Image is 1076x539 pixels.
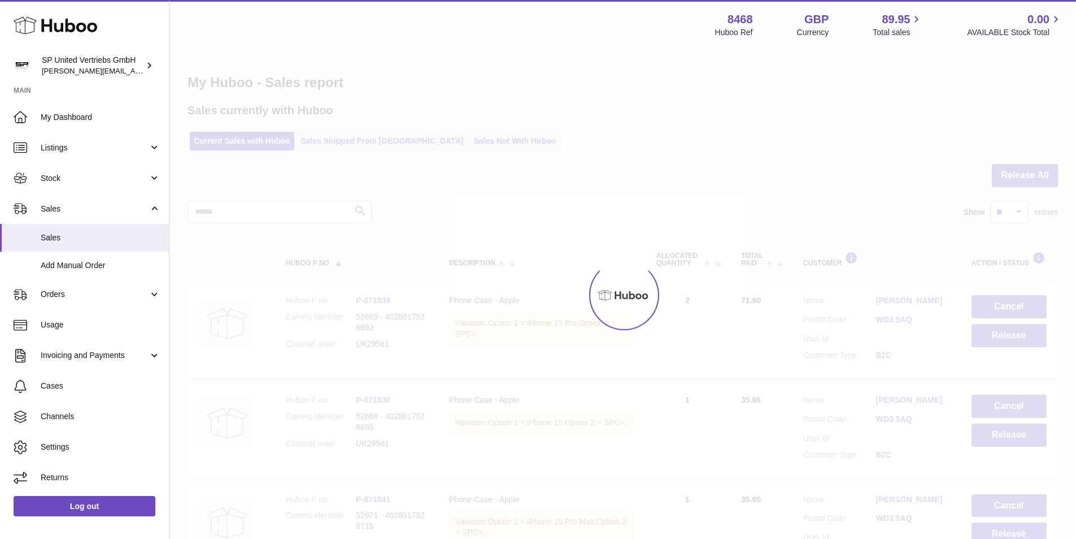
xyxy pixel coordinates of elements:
[41,472,160,483] span: Returns
[41,289,149,300] span: Orders
[797,27,829,38] div: Currency
[42,66,226,75] span: [PERSON_NAME][EMAIL_ADDRESS][DOMAIN_NAME]
[14,496,155,516] a: Log out
[41,320,160,330] span: Usage
[41,112,160,123] span: My Dashboard
[804,12,829,27] strong: GBP
[41,232,160,243] span: Sales
[873,27,923,38] span: Total sales
[715,27,753,38] div: Huboo Ref
[41,381,160,391] span: Cases
[873,12,923,38] a: 89.95 Total sales
[967,12,1062,38] a: 0.00 AVAILABLE Stock Total
[41,350,149,361] span: Invoicing and Payments
[41,173,149,184] span: Stock
[882,12,910,27] span: 89.95
[42,55,143,76] div: SP United Vertriebs GmbH
[41,411,160,422] span: Channels
[41,442,160,452] span: Settings
[967,27,1062,38] span: AVAILABLE Stock Total
[14,57,31,74] img: tim@sp-united.com
[41,143,149,153] span: Listings
[41,260,160,271] span: Add Manual Order
[41,204,149,214] span: Sales
[728,12,753,27] strong: 8468
[1027,12,1049,27] span: 0.00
